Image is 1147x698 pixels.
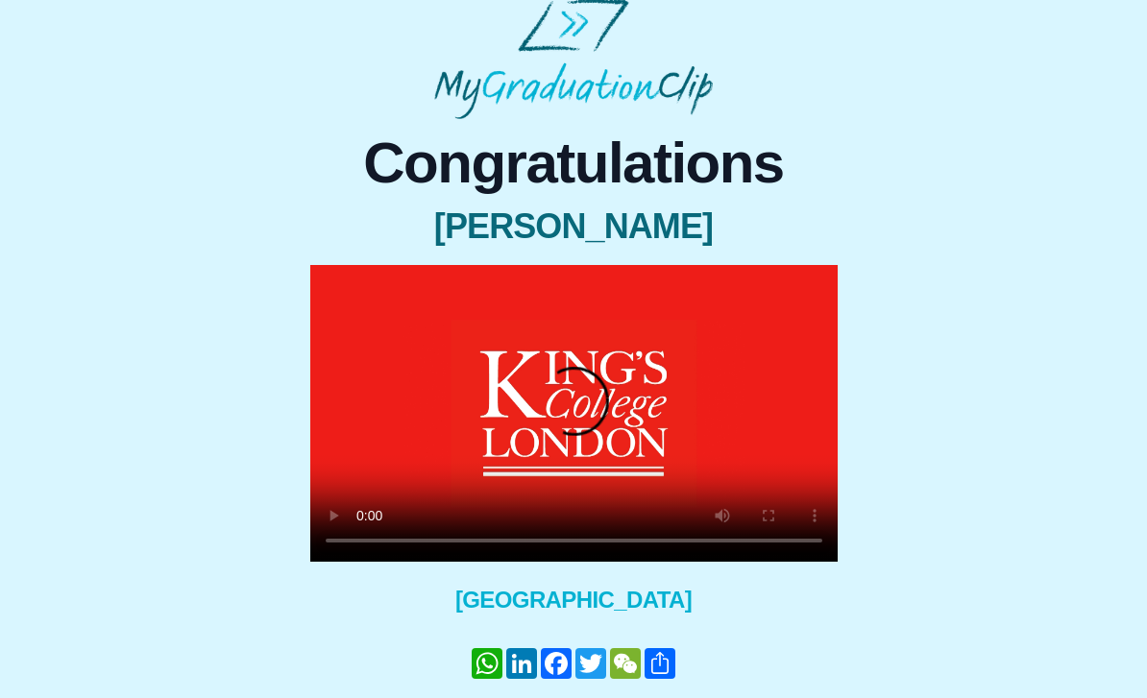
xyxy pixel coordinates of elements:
a: Facebook [539,648,573,679]
a: WeChat [608,648,643,679]
a: Share [643,648,677,679]
span: Congratulations [310,134,838,192]
a: Twitter [573,648,608,679]
span: [GEOGRAPHIC_DATA] [310,585,838,615]
a: WhatsApp [470,648,504,679]
span: [PERSON_NAME] [310,207,838,246]
a: LinkedIn [504,648,539,679]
